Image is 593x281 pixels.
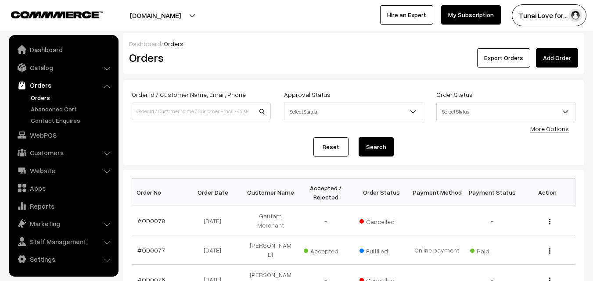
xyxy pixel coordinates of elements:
a: WebPOS [11,127,115,143]
span: Cancelled [359,215,403,226]
td: - [464,206,520,235]
a: COMMMERCE [11,9,88,19]
a: Dashboard [129,40,161,47]
span: Select Status [437,104,575,119]
a: Hire an Expert [380,5,433,25]
a: #OD0077 [137,246,165,254]
span: Fulfilled [359,244,403,256]
label: Order Status [436,90,473,99]
a: Orders [29,93,115,102]
img: COMMMERCE [11,11,103,18]
th: Order Status [354,179,409,206]
label: Approval Status [284,90,331,99]
a: My Subscription [441,5,501,25]
span: Accepted [304,244,348,256]
a: #OD0078 [137,217,165,224]
a: Website [11,163,115,178]
td: [DATE] [187,206,243,235]
td: Online payment [409,235,464,265]
button: [DOMAIN_NAME] [99,4,212,26]
span: Select Status [284,103,423,120]
a: Contact Enquires [29,116,115,125]
a: Catalog [11,60,115,75]
th: Order Date [187,179,243,206]
label: Order Id / Customer Name, Email, Phone [132,90,246,99]
img: Menu [549,219,550,224]
a: Orders [11,77,115,93]
input: Order Id / Customer Name / Customer Email / Customer Phone [132,103,271,120]
td: [DATE] [187,235,243,265]
a: Reset [313,137,349,157]
img: user [569,9,582,22]
a: Settings [11,251,115,267]
td: - [298,206,353,235]
button: Tunai Love for… [512,4,586,26]
a: Reports [11,198,115,214]
a: Abandoned Cart [29,104,115,114]
span: Select Status [284,104,423,119]
h2: Orders [129,51,270,64]
a: Customers [11,145,115,160]
a: Marketing [11,216,115,231]
span: Paid [470,244,514,256]
button: Search [359,137,394,157]
th: Payment Status [464,179,520,206]
th: Order No [132,179,187,206]
a: Staff Management [11,234,115,249]
img: Menu [549,248,550,254]
a: Add Order [536,48,578,68]
th: Payment Method [409,179,464,206]
div: / [129,39,578,48]
a: Dashboard [11,42,115,57]
a: More Options [530,125,569,132]
th: Accepted / Rejected [298,179,353,206]
td: [PERSON_NAME] [243,235,298,265]
span: Orders [164,40,183,47]
a: Apps [11,180,115,196]
th: Customer Name [243,179,298,206]
td: Gautam Merchant [243,206,298,235]
button: Export Orders [477,48,530,68]
th: Action [520,179,575,206]
span: Select Status [436,103,575,120]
